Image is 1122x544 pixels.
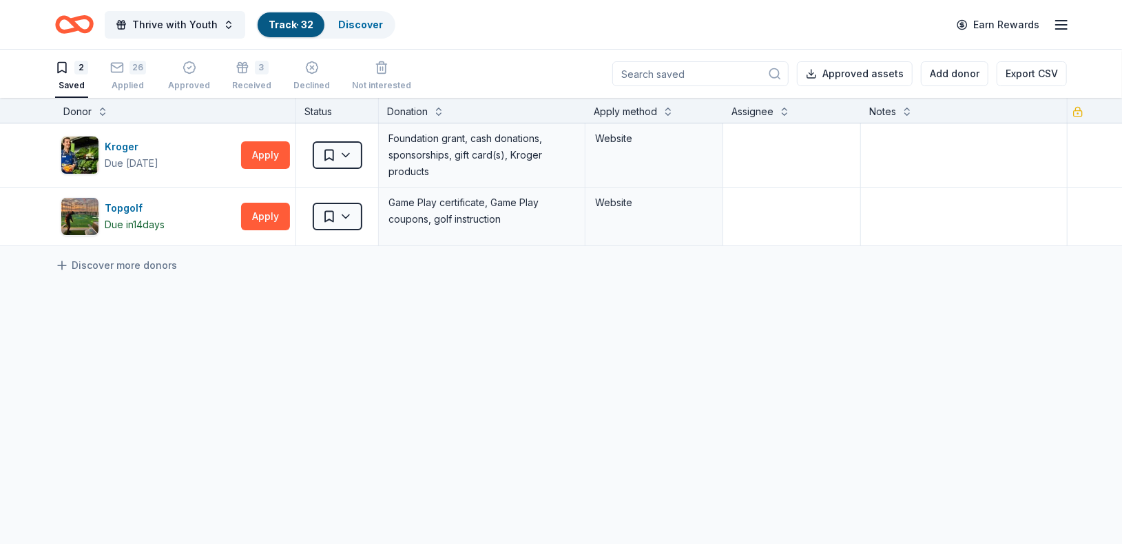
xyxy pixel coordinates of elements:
[110,72,146,83] div: Applied
[105,216,165,233] div: Due in 14 days
[55,55,88,98] button: 2Saved
[168,55,210,98] button: Approved
[55,80,88,91] div: Saved
[387,129,576,181] div: Foundation grant, cash donations, sponsorships, gift card(s), Kroger products
[293,55,330,98] button: Declined
[74,61,88,74] div: 2
[595,194,713,211] div: Website
[63,103,92,120] div: Donor
[612,61,789,86] input: Search saved
[352,55,411,98] button: Not interested
[293,80,330,91] div: Declined
[387,193,576,229] div: Game Play certificate, Game Play coupons, golf instruction
[595,130,713,147] div: Website
[105,11,245,39] button: Thrive with Youth
[129,53,146,67] div: 26
[338,19,383,30] a: Discover
[168,80,210,91] div: Approved
[352,80,411,91] div: Not interested
[269,19,313,30] a: Track· 32
[256,11,395,39] button: Track· 32Discover
[921,61,988,86] button: Add donor
[594,103,657,120] div: Apply method
[105,139,158,155] div: Kroger
[61,136,236,174] button: Image for KrogerKrogerDue [DATE]
[132,17,218,33] span: Thrive with Youth
[241,203,290,230] button: Apply
[61,197,236,236] button: Image for TopgolfTopgolfDue in14days
[61,198,98,235] img: Image for Topgolf
[110,55,146,98] button: 26Applied
[232,55,271,98] button: 3Received
[55,8,94,41] a: Home
[387,103,428,120] div: Donation
[869,103,896,120] div: Notes
[296,98,379,123] div: Status
[241,141,290,169] button: Apply
[731,103,773,120] div: Assignee
[61,137,98,174] img: Image for Kroger
[255,61,269,74] div: 3
[232,80,271,91] div: Received
[105,200,165,216] div: Topgolf
[997,61,1067,86] button: Export CSV
[55,257,177,274] a: Discover more donors
[797,61,913,86] button: Approved assets
[948,12,1048,37] a: Earn Rewards
[105,155,158,172] div: Due [DATE]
